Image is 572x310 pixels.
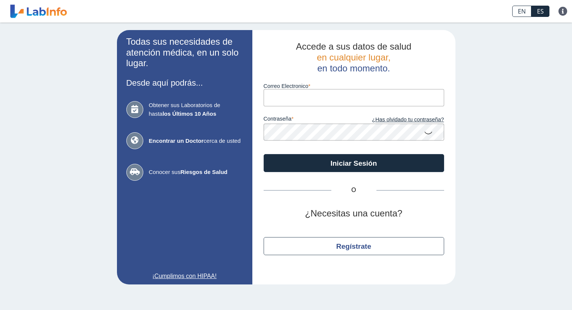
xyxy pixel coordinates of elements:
[149,168,243,177] span: Conocer sus
[264,237,444,255] button: Regístrate
[126,78,243,88] h3: Desde aquí podrás...
[331,186,376,195] span: O
[149,137,243,145] span: cerca de usted
[531,6,549,17] a: ES
[296,41,411,51] span: Accede a sus datos de salud
[126,272,243,281] a: ¡Cumplimos con HIPAA!
[317,63,390,73] span: en todo momento.
[354,116,444,124] a: ¿Has olvidado tu contraseña?
[149,101,243,118] span: Obtener sus Laboratorios de hasta
[149,138,204,144] b: Encontrar un Doctor
[317,52,390,62] span: en cualquier lugar,
[162,110,216,117] b: los Últimos 10 Años
[512,6,531,17] a: EN
[126,36,243,69] h2: Todas sus necesidades de atención médica, en un solo lugar.
[264,154,444,172] button: Iniciar Sesión
[264,116,354,124] label: contraseña
[264,208,444,219] h2: ¿Necesitas una cuenta?
[264,83,444,89] label: Correo Electronico
[181,169,228,175] b: Riesgos de Salud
